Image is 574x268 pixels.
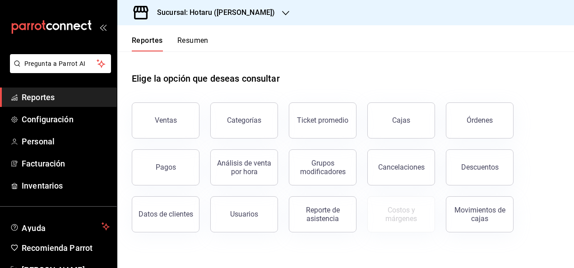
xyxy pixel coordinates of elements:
[22,221,98,232] span: Ayuda
[150,7,275,18] h3: Sucursal: Hotaru ([PERSON_NAME])
[139,210,193,218] div: Datos de clientes
[210,149,278,185] button: Análisis de venta por hora
[289,196,356,232] button: Reporte de asistencia
[132,36,163,51] button: Reportes
[22,113,110,125] span: Configuración
[295,206,351,223] div: Reporte de asistencia
[289,102,356,139] button: Ticket promedio
[446,196,514,232] button: Movimientos de cajas
[6,65,111,75] a: Pregunta a Parrot AI
[392,115,411,126] div: Cajas
[373,206,429,223] div: Costos y márgenes
[378,163,425,171] div: Cancelaciones
[22,180,110,192] span: Inventarios
[132,149,199,185] button: Pagos
[446,102,514,139] button: Órdenes
[155,116,177,125] div: Ventas
[24,59,97,69] span: Pregunta a Parrot AI
[132,102,199,139] button: Ventas
[289,149,356,185] button: Grupos modificadores
[22,242,110,254] span: Recomienda Parrot
[99,23,106,31] button: open_drawer_menu
[210,102,278,139] button: Categorías
[452,206,508,223] div: Movimientos de cajas
[210,196,278,232] button: Usuarios
[22,91,110,103] span: Reportes
[295,159,351,176] div: Grupos modificadores
[367,149,435,185] button: Cancelaciones
[467,116,493,125] div: Órdenes
[461,163,499,171] div: Descuentos
[132,196,199,232] button: Datos de clientes
[10,54,111,73] button: Pregunta a Parrot AI
[132,72,280,85] h1: Elige la opción que deseas consultar
[216,159,272,176] div: Análisis de venta por hora
[132,36,208,51] div: navigation tabs
[22,157,110,170] span: Facturación
[367,196,435,232] button: Contrata inventarios para ver este reporte
[156,163,176,171] div: Pagos
[227,116,261,125] div: Categorías
[22,135,110,148] span: Personal
[367,102,435,139] a: Cajas
[446,149,514,185] button: Descuentos
[297,116,348,125] div: Ticket promedio
[177,36,208,51] button: Resumen
[230,210,258,218] div: Usuarios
